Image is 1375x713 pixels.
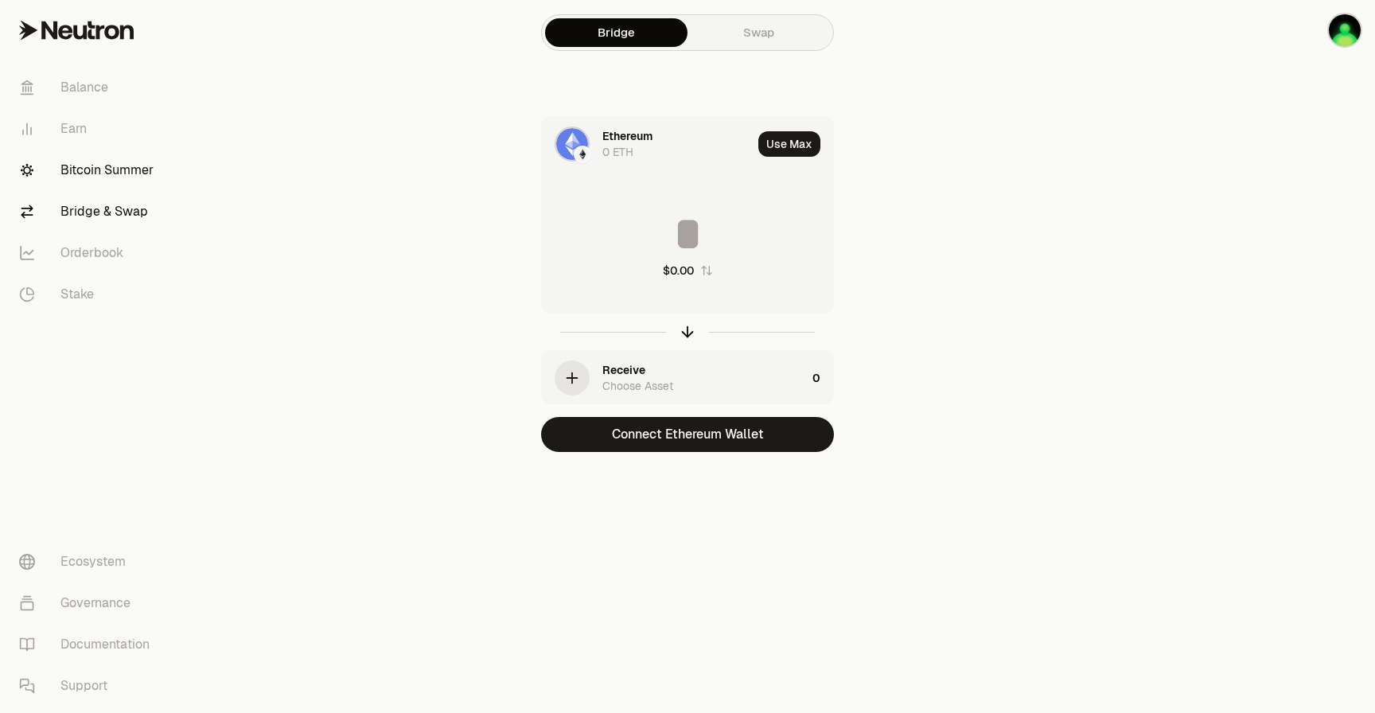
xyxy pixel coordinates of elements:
[602,378,673,394] div: Choose Asset
[575,147,590,162] img: Ethereum Logo
[556,128,588,160] img: ETH Logo
[6,665,172,707] a: Support
[6,541,172,582] a: Ecosystem
[6,624,172,665] a: Documentation
[758,131,820,157] button: Use Max
[6,274,172,315] a: Stake
[542,351,833,405] button: ReceiveChoose Asset0
[687,18,830,47] a: Swap
[6,232,172,274] a: Orderbook
[545,18,687,47] a: Bridge
[542,351,806,405] div: ReceiveChoose Asset
[541,417,834,452] button: Connect Ethereum Wallet
[6,67,172,108] a: Balance
[602,144,633,160] div: 0 ETH
[812,351,833,405] div: 0
[542,117,752,171] div: ETH LogoEthereum LogoEthereum0 ETH
[1329,14,1361,46] img: Ledger 1 Pass phrase
[602,362,645,378] div: Receive
[6,582,172,624] a: Governance
[6,108,172,150] a: Earn
[602,128,652,144] div: Ethereum
[663,263,713,279] button: $0.00
[6,150,172,191] a: Bitcoin Summer
[6,191,172,232] a: Bridge & Swap
[663,263,694,279] div: $0.00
